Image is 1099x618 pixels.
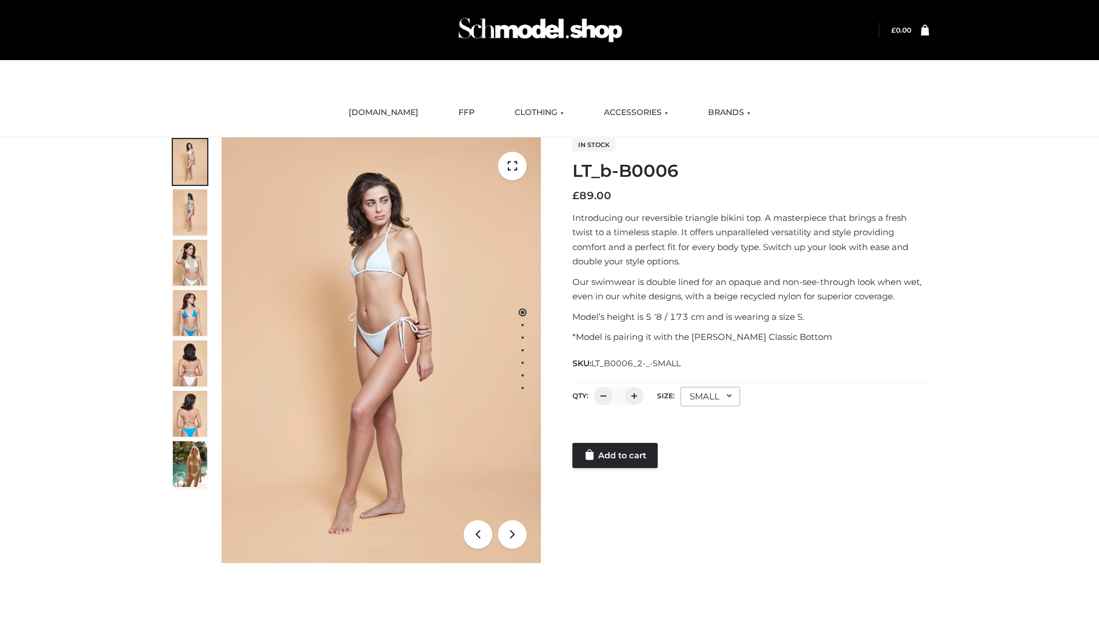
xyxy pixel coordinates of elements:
[572,275,929,304] p: Our swimwear is double lined for an opaque and non-see-through look when wet, even in our white d...
[572,138,615,152] span: In stock
[572,330,929,344] p: *Model is pairing it with the [PERSON_NAME] Classic Bottom
[681,387,740,406] div: SMALL
[173,139,207,185] img: ArielClassicBikiniTop_CloudNine_AzureSky_OW114ECO_1-scaled.jpg
[595,100,677,125] a: ACCESSORIES
[173,391,207,437] img: ArielClassicBikiniTop_CloudNine_AzureSky_OW114ECO_8-scaled.jpg
[572,189,579,202] span: £
[173,240,207,286] img: ArielClassicBikiniTop_CloudNine_AzureSky_OW114ECO_3-scaled.jpg
[173,290,207,336] img: ArielClassicBikiniTop_CloudNine_AzureSky_OW114ECO_4-scaled.jpg
[572,391,588,400] label: QTY:
[222,137,541,563] img: ArielClassicBikiniTop_CloudNine_AzureSky_OW114ECO_1
[591,358,681,369] span: LT_B0006_2-_-SMALL
[657,391,675,400] label: Size:
[173,189,207,235] img: ArielClassicBikiniTop_CloudNine_AzureSky_OW114ECO_2-scaled.jpg
[699,100,759,125] a: BRANDS
[891,26,911,34] bdi: 0.00
[572,211,929,269] p: Introducing our reversible triangle bikini top. A masterpiece that brings a fresh twist to a time...
[572,356,682,370] span: SKU:
[173,441,207,487] img: Arieltop_CloudNine_AzureSky2.jpg
[572,189,611,202] bdi: 89.00
[572,161,929,181] h1: LT_b-B0006
[450,100,483,125] a: FFP
[891,26,911,34] a: £0.00
[891,26,896,34] span: £
[173,340,207,386] img: ArielClassicBikiniTop_CloudNine_AzureSky_OW114ECO_7-scaled.jpg
[454,7,626,53] img: Schmodel Admin 964
[572,310,929,324] p: Model’s height is 5 ‘8 / 173 cm and is wearing a size S.
[340,100,427,125] a: [DOMAIN_NAME]
[572,443,658,468] a: Add to cart
[506,100,572,125] a: CLOTHING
